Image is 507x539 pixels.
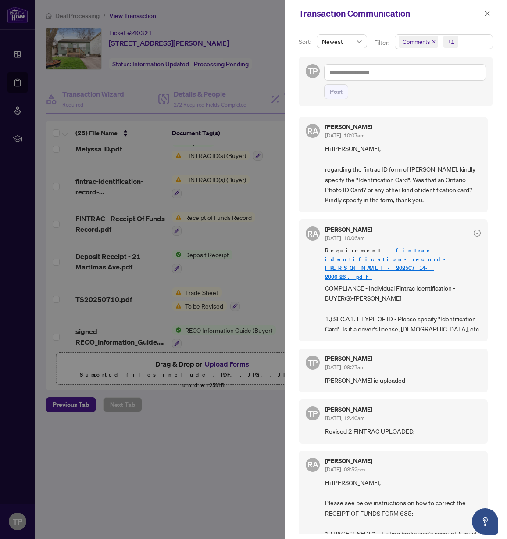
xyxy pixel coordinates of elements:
[325,466,365,473] span: [DATE], 03:52pm
[325,132,364,139] span: [DATE], 10:07am
[325,356,372,362] h5: [PERSON_NAME]
[325,375,481,385] span: [PERSON_NAME] id uploaded
[308,356,318,369] span: TP
[325,415,364,421] span: [DATE], 12:40am
[307,227,318,240] span: RA
[474,230,481,237] span: check-circle
[325,458,372,464] h5: [PERSON_NAME]
[325,406,372,413] h5: [PERSON_NAME]
[322,35,362,48] span: Newest
[325,247,452,280] a: fintrac-identification-record-[PERSON_NAME]-20250714-200626.pdf
[299,37,313,47] p: Sort:
[325,144,481,205] span: Hi [PERSON_NAME], regarding the fintrac ID form of [PERSON_NAME], kindly specify the "Identificat...
[325,226,372,233] h5: [PERSON_NAME]
[307,458,318,471] span: RA
[308,65,318,77] span: TP
[325,364,364,370] span: [DATE], 09:27am
[325,426,481,436] span: Revised 2 FINTRAC UPLOADED.
[399,36,438,48] span: Comments
[403,37,430,46] span: Comments
[325,235,364,241] span: [DATE], 10:06am
[447,37,454,46] div: +1
[325,124,372,130] h5: [PERSON_NAME]
[472,508,498,535] button: Open asap
[324,84,348,99] button: Post
[299,7,482,20] div: Transaction Communication
[307,125,318,137] span: RA
[374,38,391,47] p: Filter:
[432,40,436,44] span: close
[308,407,318,420] span: TP
[325,246,481,281] span: Requirement -
[484,11,490,17] span: close
[325,283,481,334] span: COMPLIANCE - Individual Fintrac Identification - BUYER(S)-[PERSON_NAME] 1.) SEC.A1.1 TYPE OF ID -...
